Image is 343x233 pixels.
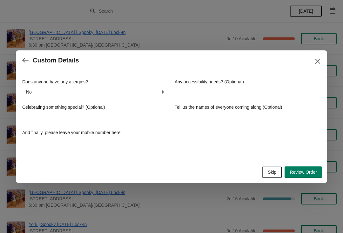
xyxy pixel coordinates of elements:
[22,104,105,110] label: Celebrating something special? (Optional)
[290,170,317,175] span: Review Order
[22,129,120,136] label: And finally, please leave your mobile number here
[175,79,244,85] label: Any accessibility needs? (Optional)
[22,79,88,85] label: Does anyone have any allergies?
[175,104,282,110] label: Tell us the names of everyone coming along (Optional)
[33,57,79,64] h2: Custom Details
[285,166,322,178] button: Review Order
[312,55,323,67] button: Close
[262,166,282,178] button: Skip
[268,170,276,175] span: Skip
